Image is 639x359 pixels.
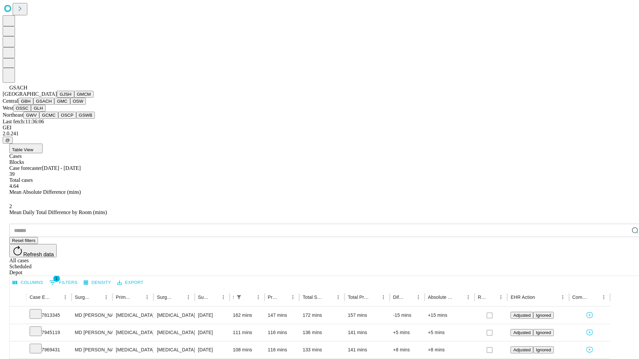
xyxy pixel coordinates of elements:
[58,112,76,119] button: OSCP
[13,105,31,112] button: OSSC
[393,341,421,358] div: +8 mins
[348,324,386,341] div: 141 mins
[393,307,421,324] div: -15 mins
[12,147,33,152] span: Table View
[9,209,107,215] span: Mean Daily Total Difference by Room (mins)
[9,183,19,189] span: 4.64
[30,307,68,324] div: 7813345
[116,307,150,324] div: [MEDICAL_DATA]
[303,295,323,300] div: Total Scheduled Duration
[9,85,27,90] span: GSACH
[428,324,471,341] div: +5 mins
[3,105,13,111] span: West
[219,293,228,302] button: Menu
[348,295,369,300] div: Total Predicted Duration
[511,295,535,300] div: EHR Action
[454,293,464,302] button: Sort
[70,98,86,105] button: OSW
[244,293,254,302] button: Sort
[487,293,496,302] button: Sort
[9,237,38,244] button: Reset filters
[92,293,102,302] button: Sort
[599,293,608,302] button: Menu
[209,293,219,302] button: Sort
[13,310,23,321] button: Expand
[30,295,51,300] div: Case Epic Id
[348,341,386,358] div: 141 mins
[53,275,60,282] span: 1
[393,324,421,341] div: +5 mins
[533,329,553,336] button: Ignored
[76,112,95,119] button: GSWB
[75,341,109,358] div: MD [PERSON_NAME] [PERSON_NAME] Md
[268,324,296,341] div: 116 mins
[288,293,298,302] button: Menu
[75,324,109,341] div: MD [PERSON_NAME] [PERSON_NAME] Md
[279,293,288,302] button: Sort
[75,295,92,300] div: Surgeon Name
[369,293,379,302] button: Sort
[254,293,263,302] button: Menu
[48,277,79,288] button: Show filters
[511,329,533,336] button: Adjusted
[496,293,506,302] button: Menu
[9,244,57,257] button: Refresh data
[428,307,471,324] div: +15 mins
[572,295,589,300] div: Comments
[82,278,113,288] button: Density
[511,346,533,353] button: Adjusted
[324,293,333,302] button: Sort
[61,293,70,302] button: Menu
[268,307,296,324] div: 147 mins
[333,293,343,302] button: Menu
[33,98,54,105] button: GSACH
[30,324,68,341] div: 7945119
[536,330,551,335] span: Ignored
[116,295,132,300] div: Primary Service
[513,347,531,352] span: Adjusted
[54,98,70,105] button: GMC
[23,252,54,257] span: Refresh data
[233,324,261,341] div: 111 mins
[9,144,43,153] button: Table View
[3,98,18,104] span: Central
[428,295,454,300] div: Absolute Difference
[234,293,244,302] div: 1 active filter
[3,131,636,137] div: 2.0.241
[5,138,10,143] span: @
[157,307,191,324] div: [MEDICAL_DATA] REPAIR [MEDICAL_DATA] INITIAL
[31,105,45,112] button: GLH
[18,98,33,105] button: GBH
[303,341,341,358] div: 133 mins
[57,91,74,98] button: GJSH
[13,327,23,339] button: Expand
[3,137,13,144] button: @
[233,307,261,324] div: 162 mins
[102,293,111,302] button: Menu
[3,112,23,118] span: Northeast
[9,165,42,171] span: Case forecaster
[268,295,279,300] div: Predicted In Room Duration
[133,293,142,302] button: Sort
[51,293,61,302] button: Sort
[234,293,244,302] button: Show filters
[536,313,551,318] span: Ignored
[184,293,193,302] button: Menu
[348,307,386,324] div: 157 mins
[379,293,388,302] button: Menu
[116,341,150,358] div: [MEDICAL_DATA]
[198,295,209,300] div: Surgery Date
[42,165,81,171] span: [DATE] - [DATE]
[428,341,471,358] div: +8 mins
[157,295,173,300] div: Surgery Name
[116,324,150,341] div: [MEDICAL_DATA]
[404,293,414,302] button: Sort
[533,346,553,353] button: Ignored
[9,189,81,195] span: Mean Absolute Difference (mins)
[174,293,184,302] button: Sort
[268,341,296,358] div: 116 mins
[536,347,551,352] span: Ignored
[3,119,44,124] span: Last fetch: 11:36:06
[142,293,152,302] button: Menu
[3,91,57,97] span: [GEOGRAPHIC_DATA]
